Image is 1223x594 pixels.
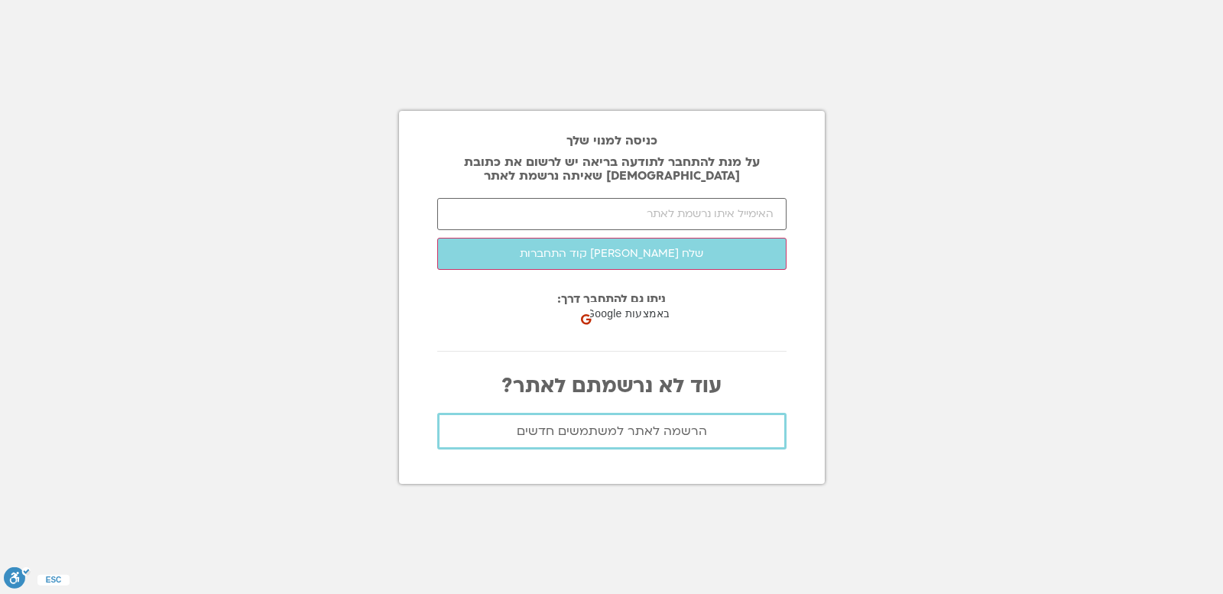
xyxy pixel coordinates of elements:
[586,306,700,322] span: כניסה באמצעות Google
[437,155,787,183] p: על מנת להתחבר לתודעה בריאה יש לרשום את כתובת [DEMOGRAPHIC_DATA] שאיתה נרשמת לאתר
[437,375,787,398] p: עוד לא נרשמתם לאתר?
[437,238,787,270] button: שלח [PERSON_NAME] קוד התחברות
[437,198,787,230] input: האימייל איתו נרשמת לאתר
[437,134,787,148] h2: כניסה למנוי שלך
[517,424,707,438] span: הרשמה לאתר למשתמשים חדשים
[437,413,787,450] a: הרשמה לאתר למשתמשים חדשים
[576,299,730,329] div: כניסה באמצעות Google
